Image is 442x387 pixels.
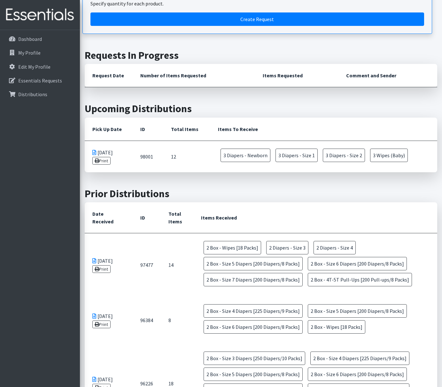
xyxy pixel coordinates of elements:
th: Date Received [85,202,133,233]
a: Edit My Profile [3,60,77,73]
span: 2 Box - Size 5 Diapers [200 Diapers/8 Packs] [204,257,303,270]
span: 2 Diapers - Size 4 [314,241,356,254]
td: 14 [161,233,193,297]
span: 3 Diapers - Size 2 [323,149,365,162]
td: [DATE] [85,297,133,344]
a: Print [92,265,111,273]
th: Total Items [163,118,210,141]
span: 2 Box - Wipes [18 Packs] [204,241,261,254]
td: [DATE] [85,141,133,172]
span: 2 Box - 4T-5T Pull-Ups [200 Pull-ups/8 Packs] [308,273,412,286]
p: Essentials Requests [18,77,62,84]
a: Print [92,157,111,165]
th: Number of Items Requested [133,64,255,87]
span: 2 Box - Size 3 Diapers [250 Diapers/10 Packs] [204,352,305,365]
p: Dashboard [18,36,42,42]
th: Total Items [161,202,193,233]
td: 12 [163,141,210,172]
span: 2 Box - Size 6 Diapers [200 Diapers/8 Packs] [308,368,407,381]
td: 98001 [133,141,163,172]
a: Essentials Requests [3,74,77,87]
th: ID [133,202,161,233]
h2: Requests In Progress [85,49,437,61]
a: My Profile [3,46,77,59]
span: 2 Box - Size 5 Diapers [200 Diapers/8 Packs] [204,368,303,381]
th: Items Requested [255,64,338,87]
th: Request Date [85,64,133,87]
td: [DATE] [85,233,133,297]
a: Dashboard [3,33,77,45]
th: Comment and Sender [338,64,437,87]
p: My Profile [18,50,41,56]
th: Items To Receive [210,118,437,141]
span: 2 Box - Size 4 Diapers [225 Diapers/9 Packs] [310,352,409,365]
a: Distributions [3,88,77,101]
th: ID [133,118,163,141]
span: 2 Box - Size 6 Diapers [200 Diapers/8 Packs] [204,320,303,334]
h2: Upcoming Distributions [85,103,437,115]
a: Create a request by quantity [90,12,424,26]
p: Distributions [18,91,47,97]
th: Items Received [193,202,437,233]
td: 96384 [133,297,161,344]
span: 3 Diapers - Size 1 [275,149,318,162]
a: Print [92,321,111,328]
span: 3 Wipes (Baby) [370,149,408,162]
span: 2 Box - Wipes [18 Packs] [308,320,365,334]
td: 97477 [133,233,161,297]
p: Edit My Profile [18,64,50,70]
span: 2 Box - Size 4 Diapers [225 Diapers/9 Packs] [204,304,303,318]
td: 8 [161,297,193,344]
h2: Prior Distributions [85,188,437,200]
span: 2 Diapers - Size 3 [266,241,308,254]
span: 2 Box - Size 7 Diapers [200 Diapers/8 Packs] [204,273,303,286]
img: HumanEssentials [3,4,77,26]
span: 2 Box - Size 5 Diapers [200 Diapers/8 Packs] [308,304,407,318]
span: 2 Box - Size 6 Diapers [200 Diapers/8 Packs] [308,257,407,270]
th: Pick Up Date [85,118,133,141]
span: 3 Diapers - Newborn [221,149,270,162]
